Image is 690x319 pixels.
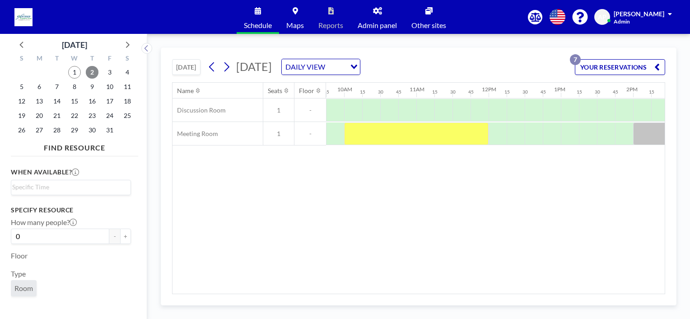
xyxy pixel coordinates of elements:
[103,95,116,108] span: Friday, October 17, 2025
[11,251,28,260] label: Floor
[177,87,194,95] div: Name
[33,80,46,93] span: Monday, October 6, 2025
[51,124,63,136] span: Tuesday, October 28, 2025
[68,109,81,122] span: Wednesday, October 22, 2025
[48,53,66,65] div: T
[172,106,226,114] span: Discussion Room
[577,89,582,95] div: 15
[172,130,218,138] span: Meeting Room
[378,89,383,95] div: 30
[626,86,638,93] div: 2PM
[11,140,138,152] h4: FIND RESOURCE
[33,95,46,108] span: Monday, October 13, 2025
[282,59,360,75] div: Search for option
[13,53,31,65] div: S
[14,8,33,26] img: organization-logo
[120,229,131,244] button: +
[15,124,28,136] span: Sunday, October 26, 2025
[504,89,510,95] div: 15
[263,130,294,138] span: 1
[103,66,116,79] span: Friday, October 3, 2025
[396,89,401,95] div: 45
[286,22,304,29] span: Maps
[68,124,81,136] span: Wednesday, October 29, 2025
[83,53,101,65] div: T
[299,87,314,95] div: Floor
[614,10,664,18] span: [PERSON_NAME]
[410,86,424,93] div: 11AM
[595,89,600,95] div: 30
[284,61,327,73] span: DAILY VIEW
[68,95,81,108] span: Wednesday, October 15, 2025
[51,109,63,122] span: Tuesday, October 21, 2025
[121,66,134,79] span: Saturday, October 4, 2025
[570,54,581,65] p: 7
[15,95,28,108] span: Sunday, October 12, 2025
[244,22,272,29] span: Schedule
[575,59,665,75] button: YOUR RESERVATIONS7
[11,269,26,278] label: Type
[103,80,116,93] span: Friday, October 10, 2025
[411,22,446,29] span: Other sites
[121,109,134,122] span: Saturday, October 25, 2025
[614,18,630,25] span: Admin
[103,109,116,122] span: Friday, October 24, 2025
[649,89,654,95] div: 15
[450,89,456,95] div: 30
[613,89,618,95] div: 45
[468,89,474,95] div: 45
[554,86,565,93] div: 1PM
[33,109,46,122] span: Monday, October 20, 2025
[86,80,98,93] span: Thursday, October 9, 2025
[328,61,345,73] input: Search for option
[294,106,326,114] span: -
[598,13,606,21] span: AP
[103,124,116,136] span: Friday, October 31, 2025
[318,22,343,29] span: Reports
[86,109,98,122] span: Thursday, October 23, 2025
[172,59,200,75] button: [DATE]
[33,124,46,136] span: Monday, October 27, 2025
[11,206,131,214] h3: Specify resource
[14,284,33,292] span: Room
[15,80,28,93] span: Sunday, October 5, 2025
[86,95,98,108] span: Thursday, October 16, 2025
[324,89,329,95] div: 45
[360,89,365,95] div: 15
[12,182,126,192] input: Search for option
[62,38,87,51] div: [DATE]
[51,80,63,93] span: Tuesday, October 7, 2025
[432,89,438,95] div: 15
[11,218,77,227] label: How many people?
[68,80,81,93] span: Wednesday, October 8, 2025
[66,53,84,65] div: W
[68,66,81,79] span: Wednesday, October 1, 2025
[121,95,134,108] span: Saturday, October 18, 2025
[268,87,282,95] div: Seats
[15,109,28,122] span: Sunday, October 19, 2025
[86,66,98,79] span: Thursday, October 2, 2025
[101,53,118,65] div: F
[11,180,131,194] div: Search for option
[109,229,120,244] button: -
[358,22,397,29] span: Admin panel
[541,89,546,95] div: 45
[31,53,48,65] div: M
[294,130,326,138] span: -
[121,80,134,93] span: Saturday, October 11, 2025
[263,106,294,114] span: 1
[51,95,63,108] span: Tuesday, October 14, 2025
[482,86,496,93] div: 12PM
[86,124,98,136] span: Thursday, October 30, 2025
[522,89,528,95] div: 30
[337,86,352,93] div: 10AM
[118,53,136,65] div: S
[236,60,272,73] span: [DATE]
